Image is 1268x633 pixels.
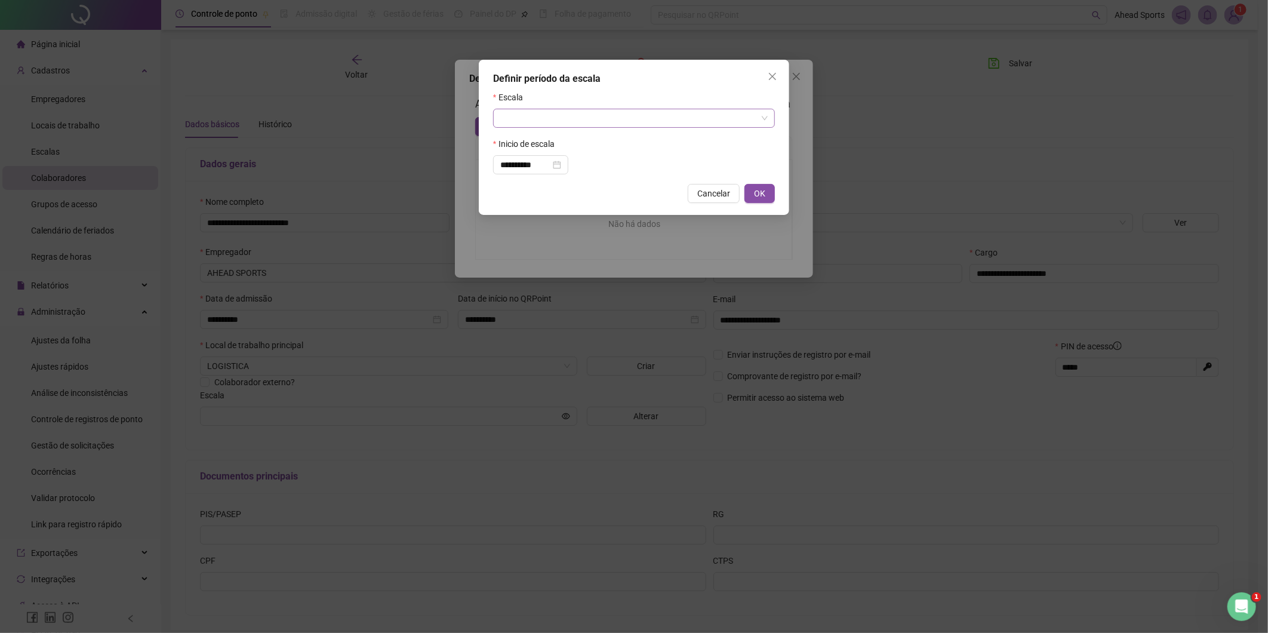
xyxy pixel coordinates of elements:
[493,91,531,104] label: Escala
[1252,592,1261,602] span: 1
[493,137,562,150] label: Inicio de escala
[688,184,740,203] button: Cancelar
[763,67,782,86] button: Close
[697,187,730,200] span: Cancelar
[768,72,777,81] span: close
[744,184,775,203] button: OK
[754,187,765,200] span: OK
[1227,592,1256,621] iframe: Intercom live chat
[493,72,775,86] div: Definir período da escala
